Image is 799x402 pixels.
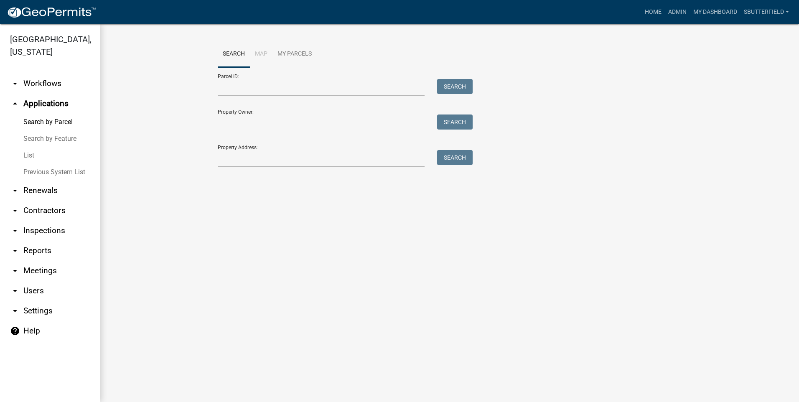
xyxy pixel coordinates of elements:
[10,306,20,316] i: arrow_drop_down
[437,79,473,94] button: Search
[218,41,250,68] a: Search
[641,4,665,20] a: Home
[10,326,20,336] i: help
[10,206,20,216] i: arrow_drop_down
[272,41,317,68] a: My Parcels
[10,186,20,196] i: arrow_drop_down
[10,226,20,236] i: arrow_drop_down
[690,4,740,20] a: My Dashboard
[665,4,690,20] a: Admin
[437,114,473,130] button: Search
[10,99,20,109] i: arrow_drop_up
[740,4,792,20] a: Sbutterfield
[10,286,20,296] i: arrow_drop_down
[10,79,20,89] i: arrow_drop_down
[10,266,20,276] i: arrow_drop_down
[437,150,473,165] button: Search
[10,246,20,256] i: arrow_drop_down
